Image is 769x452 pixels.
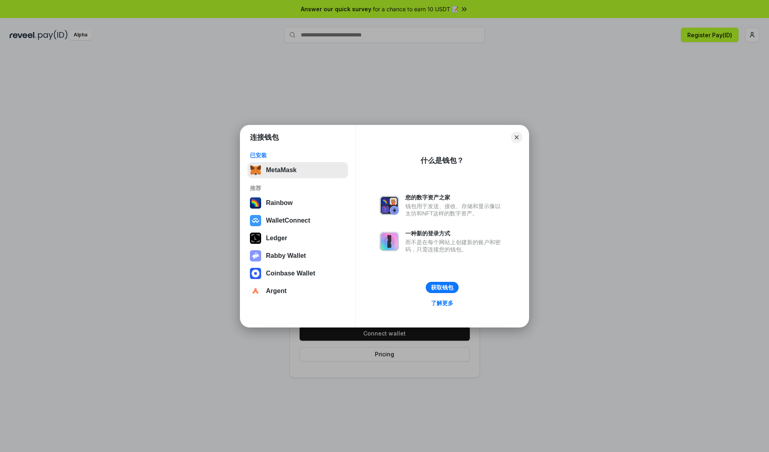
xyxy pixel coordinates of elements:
[405,203,505,217] div: 钱包用于发送、接收、存储和显示像以太坊和NFT这样的数字资产。
[250,165,261,176] img: svg+xml,%3Csvg%20fill%3D%22none%22%20height%3D%2233%22%20viewBox%3D%220%200%2035%2033%22%20width%...
[266,252,306,259] div: Rabby Wallet
[431,284,453,291] div: 获取钱包
[426,298,458,308] a: 了解更多
[266,287,287,295] div: Argent
[250,215,261,226] img: svg+xml,%3Csvg%20width%3D%2228%22%20height%3D%2228%22%20viewBox%3D%220%200%2028%2028%22%20fill%3D...
[431,299,453,307] div: 了解更多
[426,282,459,293] button: 获取钱包
[380,196,399,215] img: svg+xml,%3Csvg%20xmlns%3D%22http%3A%2F%2Fwww.w3.org%2F2000%2Fsvg%22%20fill%3D%22none%22%20viewBox...
[266,270,315,277] div: Coinbase Wallet
[250,185,346,192] div: 推荐
[250,233,261,244] img: svg+xml,%3Csvg%20xmlns%3D%22http%3A%2F%2Fwww.w3.org%2F2000%2Fsvg%22%20width%3D%2228%22%20height%3...
[250,250,261,261] img: svg+xml,%3Csvg%20xmlns%3D%22http%3A%2F%2Fwww.w3.org%2F2000%2Fsvg%22%20fill%3D%22none%22%20viewBox...
[250,152,346,159] div: 已安装
[248,230,348,246] button: Ledger
[250,133,279,142] h1: 连接钱包
[421,156,464,165] div: 什么是钱包？
[405,239,505,253] div: 而不是在每个网站上创建新的账户和密码，只需连接您的钱包。
[248,195,348,211] button: Rainbow
[250,197,261,209] img: svg+xml,%3Csvg%20width%3D%22120%22%20height%3D%22120%22%20viewBox%3D%220%200%20120%20120%22%20fil...
[266,167,296,174] div: MetaMask
[248,283,348,299] button: Argent
[248,248,348,264] button: Rabby Wallet
[250,285,261,297] img: svg+xml,%3Csvg%20width%3D%2228%22%20height%3D%2228%22%20viewBox%3D%220%200%2028%2028%22%20fill%3D...
[248,162,348,178] button: MetaMask
[250,268,261,279] img: svg+xml,%3Csvg%20width%3D%2228%22%20height%3D%2228%22%20viewBox%3D%220%200%2028%2028%22%20fill%3D...
[266,217,310,224] div: WalletConnect
[266,235,287,242] div: Ledger
[248,213,348,229] button: WalletConnect
[511,132,522,143] button: Close
[266,199,293,207] div: Rainbow
[380,232,399,251] img: svg+xml,%3Csvg%20xmlns%3D%22http%3A%2F%2Fwww.w3.org%2F2000%2Fsvg%22%20fill%3D%22none%22%20viewBox...
[405,230,505,237] div: 一种新的登录方式
[248,265,348,281] button: Coinbase Wallet
[405,194,505,201] div: 您的数字资产之家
